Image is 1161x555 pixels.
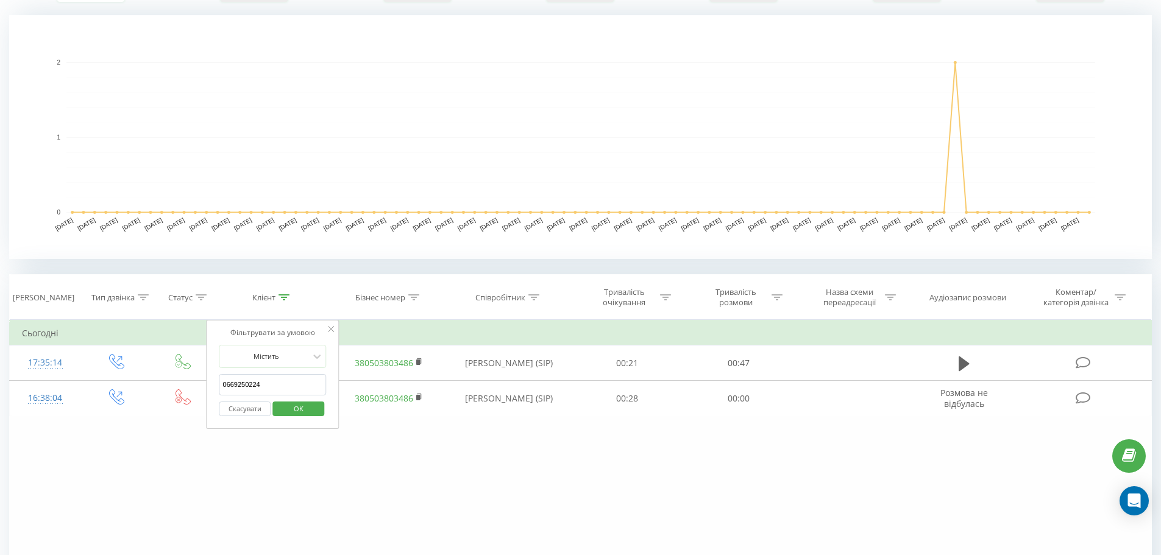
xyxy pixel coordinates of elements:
[658,216,678,232] text: [DATE]
[219,374,327,395] input: Введіть значення
[568,216,588,232] text: [DATE]
[683,345,795,381] td: 00:47
[475,292,525,303] div: Співробітник
[255,216,275,232] text: [DATE]
[22,351,69,375] div: 17:35:14
[252,292,275,303] div: Клієнт
[592,287,657,308] div: Тривалість очікування
[447,345,572,381] td: [PERSON_NAME] (SIP)
[54,216,74,232] text: [DATE]
[683,381,795,416] td: 00:00
[57,209,60,216] text: 0
[702,216,722,232] text: [DATE]
[121,216,141,232] text: [DATE]
[703,287,769,308] div: Тривалість розмови
[91,292,135,303] div: Тип дзвінка
[817,287,882,308] div: Назва схеми переадресації
[993,216,1013,232] text: [DATE]
[572,345,683,381] td: 00:21
[948,216,968,232] text: [DATE]
[545,216,566,232] text: [DATE]
[501,216,521,232] text: [DATE]
[680,216,700,232] text: [DATE]
[903,216,923,232] text: [DATE]
[836,216,856,232] text: [DATE]
[210,216,230,232] text: [DATE]
[456,216,477,232] text: [DATE]
[613,216,633,232] text: [DATE]
[859,216,879,232] text: [DATE]
[277,216,297,232] text: [DATE]
[725,216,745,232] text: [DATE]
[99,216,119,232] text: [DATE]
[747,216,767,232] text: [DATE]
[411,216,431,232] text: [DATE]
[76,216,96,232] text: [DATE]
[970,216,990,232] text: [DATE]
[367,216,387,232] text: [DATE]
[300,216,320,232] text: [DATE]
[188,216,208,232] text: [DATE]
[166,216,186,232] text: [DATE]
[881,216,901,232] text: [DATE]
[168,292,193,303] div: Статус
[1037,216,1057,232] text: [DATE]
[1040,287,1112,308] div: Коментар/категорія дзвінка
[344,216,364,232] text: [DATE]
[792,216,812,232] text: [DATE]
[10,321,1152,345] td: Сьогодні
[524,216,544,232] text: [DATE]
[1120,486,1149,515] div: Open Intercom Messenger
[355,392,413,404] a: 380503803486
[572,381,683,416] td: 00:28
[389,216,410,232] text: [DATE]
[591,216,611,232] text: [DATE]
[219,401,271,417] button: Скасувати
[57,134,60,141] text: 1
[769,216,789,232] text: [DATE]
[282,399,316,418] span: OK
[13,292,74,303] div: [PERSON_NAME]
[322,216,343,232] text: [DATE]
[814,216,834,232] text: [DATE]
[478,216,499,232] text: [DATE]
[434,216,454,232] text: [DATE]
[1060,216,1080,232] text: [DATE]
[940,387,988,409] span: Розмова не відбулась
[926,216,946,232] text: [DATE]
[219,327,327,339] div: Фільтрувати за умовою
[233,216,253,232] text: [DATE]
[635,216,655,232] text: [DATE]
[929,292,1006,303] div: Аудіозапис розмови
[57,59,60,66] text: 2
[355,357,413,369] a: 380503803486
[143,216,163,232] text: [DATE]
[1015,216,1035,232] text: [DATE]
[355,292,405,303] div: Бізнес номер
[9,15,1152,259] svg: A chart.
[272,401,324,417] button: OK
[22,386,69,410] div: 16:38:04
[447,381,572,416] td: [PERSON_NAME] (SIP)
